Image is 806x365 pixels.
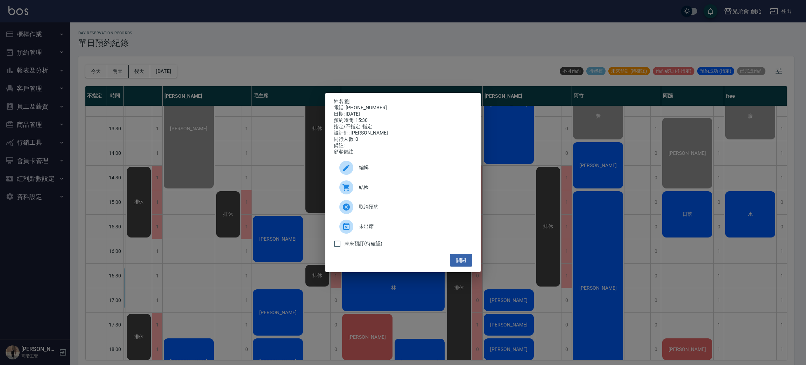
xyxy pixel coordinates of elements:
[345,98,349,104] a: 劉
[334,178,472,197] a: 結帳
[334,111,472,117] div: 日期: [DATE]
[359,164,467,171] span: 編輯
[359,223,467,230] span: 未出席
[334,158,472,178] div: 編輯
[334,117,472,124] div: 預約時間: 15:30
[334,197,472,217] div: 取消預約
[334,149,472,155] div: 顧客備註:
[334,143,472,149] div: 備註:
[359,203,467,211] span: 取消預約
[359,184,467,191] span: 結帳
[334,105,472,111] div: 電話: [PHONE_NUMBER]
[334,136,472,143] div: 同行人數: 0
[334,130,472,136] div: 設計師: [PERSON_NAME]
[334,98,472,105] p: 姓名:
[450,254,472,267] button: 關閉
[334,217,472,236] div: 未出席
[334,124,472,130] div: 指定/不指定: 指定
[345,240,382,247] span: 未來預訂(待確認)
